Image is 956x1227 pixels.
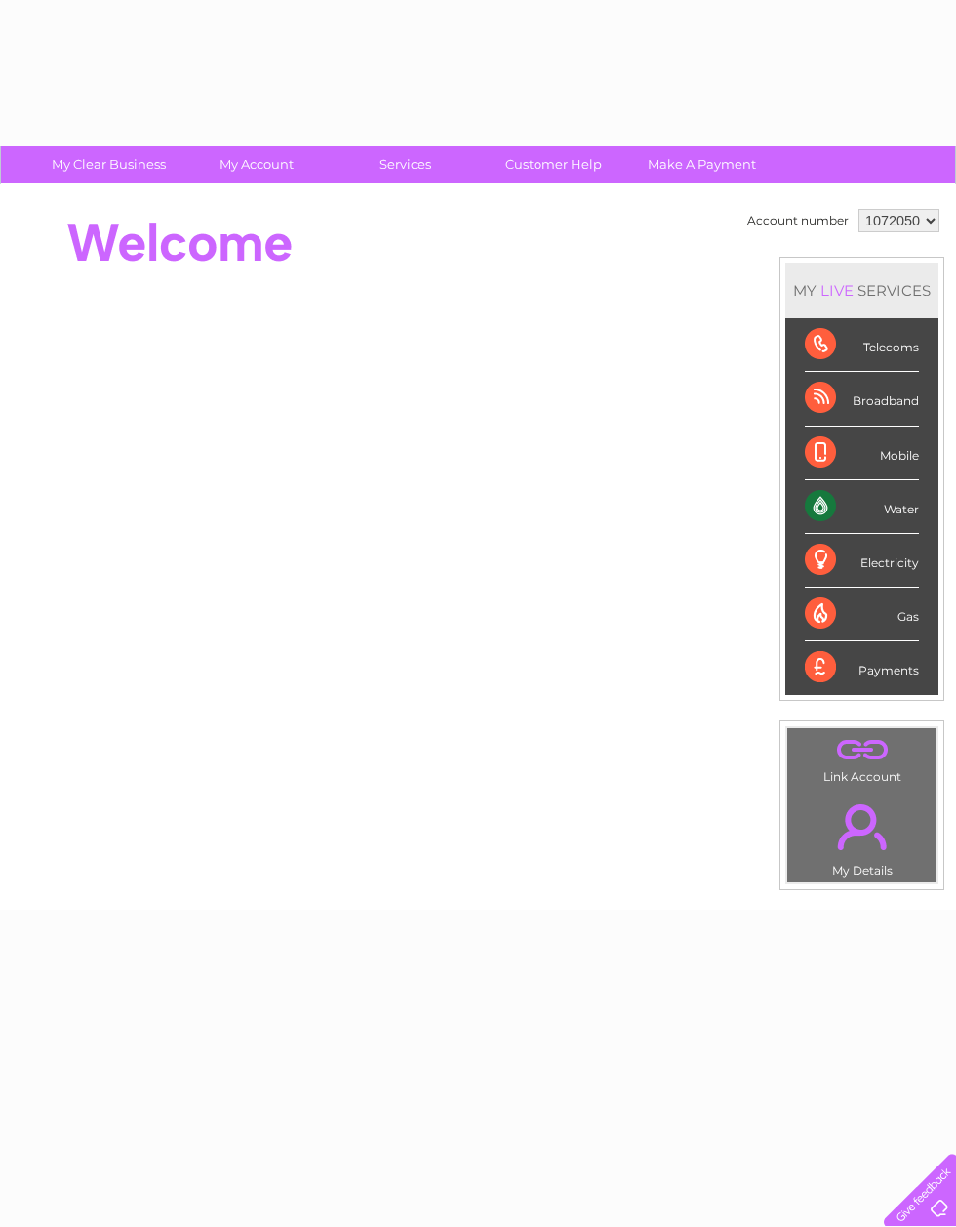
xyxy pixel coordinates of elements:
div: Telecoms [805,318,919,372]
a: My Clear Business [28,146,189,183]
a: . [792,733,932,767]
div: Water [805,480,919,534]
div: Broadband [805,372,919,426]
div: MY SERVICES [785,263,938,318]
td: My Details [786,788,937,883]
a: Services [325,146,486,183]
div: Mobile [805,427,919,480]
a: . [792,793,932,861]
div: LIVE [817,281,857,300]
div: Electricity [805,534,919,588]
a: Make A Payment [621,146,782,183]
td: Link Account [786,727,937,789]
td: Account number [742,204,854,237]
a: Customer Help [473,146,634,183]
a: My Account [177,146,338,183]
div: Gas [805,588,919,641]
div: Payments [805,641,919,694]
